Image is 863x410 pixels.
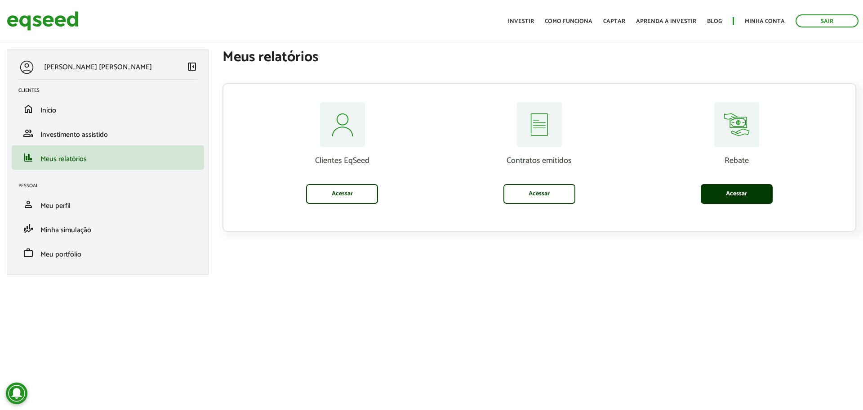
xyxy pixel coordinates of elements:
span: Meu perfil [40,200,71,212]
a: groupInvestimento assistido [18,128,197,139]
h1: Meus relatórios [222,50,856,65]
span: person [23,199,34,210]
span: left_panel_close [187,61,197,72]
a: Colapsar menu [187,61,197,74]
p: Contratos emitidos [448,156,632,166]
li: Minha simulação [12,216,204,241]
a: workMeu portfólio [18,248,197,258]
p: [PERSON_NAME] [PERSON_NAME] [44,63,152,72]
span: Investimento assistido [40,129,108,141]
span: Minha simulação [40,224,91,236]
a: Como funciona [545,18,592,24]
a: Acessar [306,184,378,204]
span: group [23,128,34,139]
h2: Pessoal [18,183,204,189]
a: finance_modeMinha simulação [18,223,197,234]
a: personMeu perfil [18,199,197,210]
p: Rebate [645,156,828,166]
img: relatorios-assessor-clientes.svg [320,102,365,147]
a: Aprenda a investir [636,18,696,24]
span: Meu portfólio [40,248,81,261]
span: Início [40,104,56,117]
span: home [23,104,34,114]
span: Meus relatórios [40,153,87,165]
a: financeMeus relatórios [18,152,197,163]
p: Clientes EqSeed [250,156,434,166]
a: homeInício [18,104,197,114]
li: Investimento assistido [12,121,204,145]
span: work [23,248,34,258]
a: Captar [603,18,625,24]
a: Minha conta [745,18,785,24]
a: Acessar [701,184,773,204]
img: relatorios-assessor-rebate.svg [714,102,759,147]
span: finance_mode [23,223,34,234]
a: Acessar [503,184,575,204]
img: EqSeed [7,9,79,33]
li: Meu perfil [12,192,204,216]
span: finance [23,152,34,163]
li: Início [12,97,204,121]
a: Investir [508,18,534,24]
h2: Clientes [18,88,204,93]
img: relatorios-assessor-contratos.svg [516,102,562,147]
li: Meus relatórios [12,145,204,170]
a: Blog [707,18,722,24]
a: Sair [796,14,859,27]
li: Meu portfólio [12,241,204,265]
